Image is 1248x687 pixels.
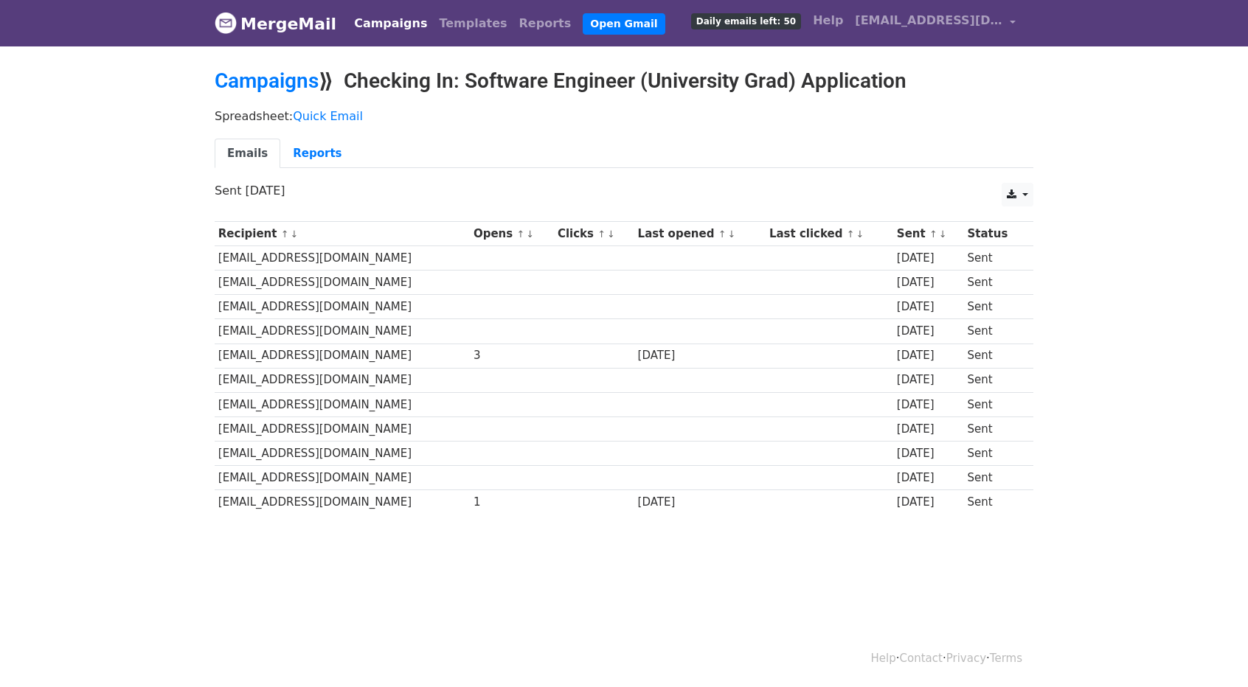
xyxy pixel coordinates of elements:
a: ↑ [516,229,524,240]
td: [EMAIL_ADDRESS][DOMAIN_NAME] [215,416,470,441]
div: [DATE] [897,470,960,487]
p: Spreadsheet: [215,108,1033,124]
a: MergeMail [215,8,336,39]
td: Sent [964,416,1025,441]
p: Sent [DATE] [215,183,1033,198]
div: [DATE] [638,494,763,511]
td: Sent [964,368,1025,392]
a: Daily emails left: 50 [685,6,807,35]
div: 3 [474,347,550,364]
td: Sent [964,466,1025,490]
td: Sent [964,271,1025,295]
a: Help [807,6,849,35]
a: Reports [280,139,354,169]
td: Sent [964,246,1025,271]
a: Quick Email [293,109,363,123]
a: ↑ [847,229,855,240]
td: Sent [964,319,1025,343]
td: [EMAIL_ADDRESS][DOMAIN_NAME] [215,319,470,343]
h2: ⟫ Checking In: Software Engineer (University Grad) Application [215,69,1033,94]
div: [DATE] [897,274,960,291]
a: Help [871,652,896,665]
a: Reports [513,9,578,38]
a: Contact [900,652,943,665]
th: Status [964,222,1025,246]
a: ↑ [597,229,606,240]
a: ↑ [281,229,289,240]
td: [EMAIL_ADDRESS][DOMAIN_NAME] [215,441,470,465]
th: Clicks [554,222,634,246]
td: Sent [964,441,1025,465]
a: [EMAIL_ADDRESS][DOMAIN_NAME] [849,6,1022,41]
a: Templates [433,9,513,38]
a: ↑ [929,229,937,240]
a: ↑ [718,229,727,240]
div: [DATE] [897,445,960,462]
div: [DATE] [897,494,960,511]
th: Sent [893,222,964,246]
td: Sent [964,392,1025,416]
a: ↓ [727,229,735,240]
a: Campaigns [348,9,433,38]
td: Sent [964,343,1025,368]
th: Recipient [215,222,470,246]
a: Privacy [946,652,986,665]
span: Daily emails left: 50 [691,13,801,29]
span: [EMAIL_ADDRESS][DOMAIN_NAME] [855,12,1002,29]
a: ↓ [526,229,534,240]
td: [EMAIL_ADDRESS][DOMAIN_NAME] [215,392,470,416]
td: [EMAIL_ADDRESS][DOMAIN_NAME] [215,343,470,368]
a: ↓ [856,229,864,240]
div: [DATE] [897,323,960,340]
a: Emails [215,139,280,169]
div: 1 [474,494,550,511]
div: [DATE] [897,347,960,364]
a: Terms [990,652,1022,665]
td: Sent [964,295,1025,319]
td: [EMAIL_ADDRESS][DOMAIN_NAME] [215,271,470,295]
td: [EMAIL_ADDRESS][DOMAIN_NAME] [215,368,470,392]
div: [DATE] [897,397,960,414]
a: ↓ [290,229,298,240]
div: [DATE] [897,299,960,315]
img: MergeMail logo [215,12,237,34]
div: [DATE] [897,421,960,438]
a: ↓ [939,229,947,240]
th: Last clicked [766,222,893,246]
div: [DATE] [897,372,960,388]
td: [EMAIL_ADDRESS][DOMAIN_NAME] [215,295,470,319]
td: Sent [964,490,1025,515]
td: [EMAIL_ADDRESS][DOMAIN_NAME] [215,466,470,490]
div: [DATE] [638,347,763,364]
a: Open Gmail [583,13,665,35]
td: [EMAIL_ADDRESS][DOMAIN_NAME] [215,246,470,271]
a: ↓ [607,229,615,240]
div: [DATE] [897,250,960,267]
a: Campaigns [215,69,319,93]
th: Last opened [634,222,766,246]
td: [EMAIL_ADDRESS][DOMAIN_NAME] [215,490,470,515]
th: Opens [470,222,554,246]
